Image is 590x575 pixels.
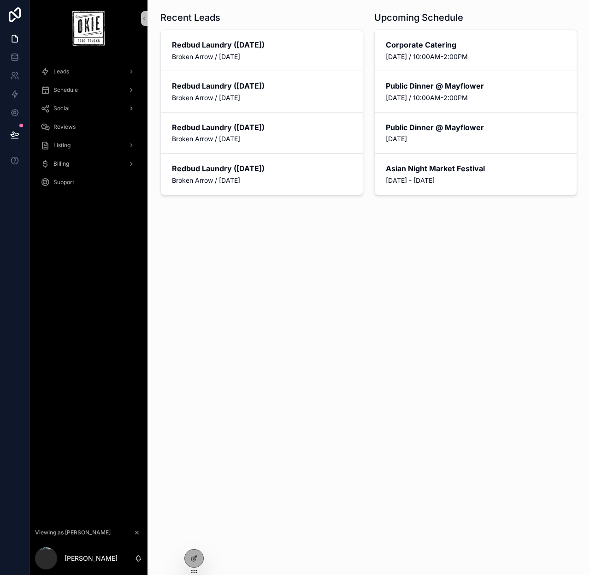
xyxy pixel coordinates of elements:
span: Billing [53,160,69,168]
h2: Redbud Laundry ([DATE]) [172,163,352,174]
a: Redbud Laundry ([DATE])Broken Arrow / [DATE] [161,153,363,194]
span: [DATE] [386,134,566,144]
h2: Public Dinner @ Mayflower [386,81,566,91]
div: scrollable content [29,57,147,203]
span: Listing [53,142,71,149]
h2: Redbud Laundry ([DATE]) [172,40,352,50]
h2: Redbud Laundry ([DATE]) [172,122,352,132]
a: Billing [35,156,142,172]
span: Broken Arrow / [DATE] [172,52,352,61]
a: Support [35,174,142,191]
h1: Recent Leads [160,11,220,24]
a: Leads [35,63,142,80]
span: Reviews [53,123,76,131]
span: Leads [53,68,69,75]
span: Broken Arrow / [DATE] [172,93,352,102]
span: [DATE] - [DATE] [386,176,566,185]
span: Schedule [53,86,78,94]
a: Listing [35,137,142,154]
span: Support [53,179,74,186]
h1: Upcoming Schedule [374,11,463,24]
span: Broken Arrow / [DATE] [172,176,352,185]
a: Redbud Laundry ([DATE])Broken Arrow / [DATE] [161,112,363,153]
span: Viewing as [PERSON_NAME] [35,529,111,536]
p: [PERSON_NAME] [65,554,118,563]
a: Social [35,100,142,117]
h2: Public Dinner @ Mayflower [386,122,566,132]
span: [DATE] / 10:00AM-2:00PM [386,93,566,102]
span: Social [53,105,70,112]
h2: Corporate Catering [386,40,566,50]
h2: Redbud Laundry ([DATE]) [172,81,352,91]
span: [DATE] / 10:00AM-2:00PM [386,52,566,61]
a: Schedule [35,82,142,98]
img: App logo [72,11,104,46]
a: Reviews [35,119,142,135]
a: Redbud Laundry ([DATE])Broken Arrow / [DATE] [161,30,363,71]
h2: Asian Night Market Festival [386,163,566,174]
span: Broken Arrow / [DATE] [172,134,352,144]
a: Redbud Laundry ([DATE])Broken Arrow / [DATE] [161,71,363,112]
